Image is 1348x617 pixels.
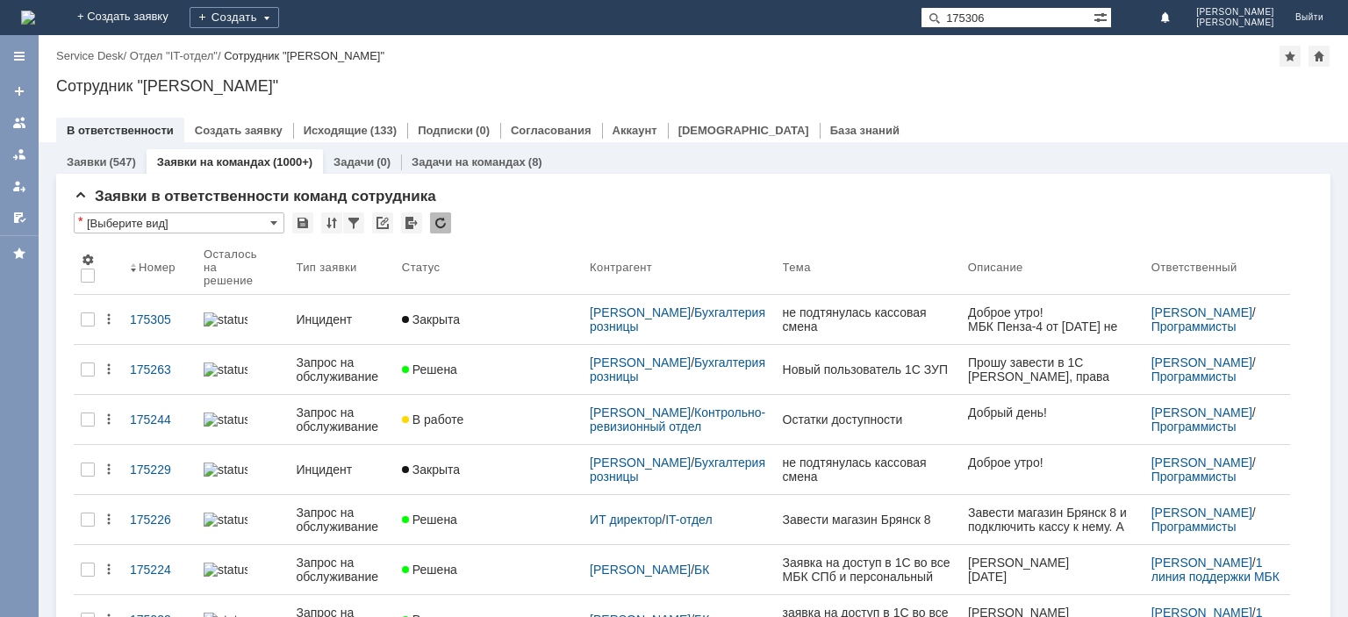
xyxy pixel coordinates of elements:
[590,563,769,577] div: /
[289,345,394,394] a: Запрос на обслуживание
[102,463,116,477] div: Действия
[197,240,289,295] th: Осталось на решение
[296,463,387,477] div: Инцидент
[402,362,457,377] span: Решена
[102,563,116,577] div: Действия
[476,124,490,137] div: (0)
[224,49,384,62] div: Сотрудник "[PERSON_NAME]"
[56,77,1330,95] div: Сотрудник "[PERSON_NAME]"
[296,355,387,384] div: Запрос на обслуживание
[197,502,289,537] a: statusbar-100 (1).png
[783,413,954,427] div: Остатки доступности
[783,456,954,484] div: не подтянулась кассовая смена
[56,49,124,62] a: Service Desk
[678,124,809,137] a: [DEMOGRAPHIC_DATA]
[783,362,954,377] div: Новый пользователь 1С ЗУП
[1309,46,1330,67] div: Сделать домашней страницей
[1196,7,1274,18] span: [PERSON_NAME]
[5,77,33,105] a: Создать заявку
[130,413,190,427] div: 175244
[78,215,82,227] div: Настройки списка отличаются от сохраненных в виде
[204,413,247,427] img: statusbar-100 (1).png
[130,513,190,527] div: 175226
[370,124,397,137] div: (133)
[204,513,247,527] img: statusbar-100 (1).png
[321,212,342,233] div: Сортировка...
[395,240,583,295] th: Статус
[613,124,657,137] a: Аккаунт
[1151,520,1237,534] a: Программисты
[402,513,457,527] span: Решена
[1151,556,1252,570] a: [PERSON_NAME]
[395,452,583,487] a: Закрыта
[783,305,954,334] div: не подтянулась кассовая смена
[130,563,190,577] div: 175224
[296,556,387,584] div: Запрос на обслуживание
[402,463,460,477] span: Закрыта
[1151,355,1283,384] div: /
[1093,8,1111,25] span: Расширенный поиск
[402,413,463,427] span: В работе
[109,155,135,169] div: (547)
[783,556,954,584] div: Заявка на доступ в 1С во все МБК СПб и персональный штрих-код
[123,240,197,295] th: Номер
[590,355,769,384] div: /
[56,49,130,62] div: /
[296,506,387,534] div: Запрос на обслуживание
[197,302,289,337] a: statusbar-100 (1).png
[289,395,394,444] a: Запрос на обслуживание
[289,545,394,594] a: Запрос на обслуживание
[511,124,592,137] a: Согласования
[157,155,270,169] a: Заявки на командах
[67,124,174,137] a: В ответственности
[123,552,197,587] a: 175224
[590,405,765,434] a: Контрольно-ревизионный отдел
[130,49,218,62] a: Отдел "IT-отдел"
[289,495,394,544] a: Запрос на обслуживание
[1151,456,1283,484] div: /
[402,563,457,577] span: Решена
[123,402,197,437] a: 175244
[1151,456,1252,470] a: [PERSON_NAME]
[1151,470,1237,484] a: Программисты
[102,413,116,427] div: Действия
[402,261,440,274] div: Статус
[665,513,712,527] a: IT-отдел
[102,362,116,377] div: Действия
[830,124,900,137] a: База знаний
[5,204,33,232] a: Мои согласования
[204,563,247,577] img: statusbar-100 (1).png
[694,563,709,577] a: БК
[21,11,35,25] a: Перейти на домашнюю страницу
[123,352,197,387] a: 175263
[5,172,33,200] a: Мои заявки
[590,355,769,384] a: Бухгалтерия розницы
[296,261,356,274] div: Тип заявки
[401,212,422,233] div: Экспорт списка
[590,405,691,420] a: [PERSON_NAME]
[395,552,583,587] a: Решена
[395,302,583,337] a: Закрыта
[590,305,769,334] div: /
[1196,18,1274,28] span: [PERSON_NAME]
[395,352,583,387] a: Решена
[776,295,961,344] a: не подтянулась кассовая смена
[343,212,364,233] div: Фильтрация...
[1151,305,1252,319] a: [PERSON_NAME]
[776,445,961,494] a: не подтянулась кассовая смена
[123,452,197,487] a: 175229
[776,240,961,295] th: Тема
[102,312,116,326] div: Действия
[67,155,106,169] a: Заявки
[5,109,33,137] a: Заявки на командах
[590,513,662,527] a: ИТ директор
[197,402,289,437] a: statusbar-100 (1).png
[81,253,95,267] span: Настройки
[130,49,224,62] div: /
[195,124,283,137] a: Создать заявку
[590,261,652,274] div: Контрагент
[395,502,583,537] a: Решена
[372,212,393,233] div: Скопировать ссылку на список
[333,155,374,169] a: Задачи
[528,155,542,169] div: (8)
